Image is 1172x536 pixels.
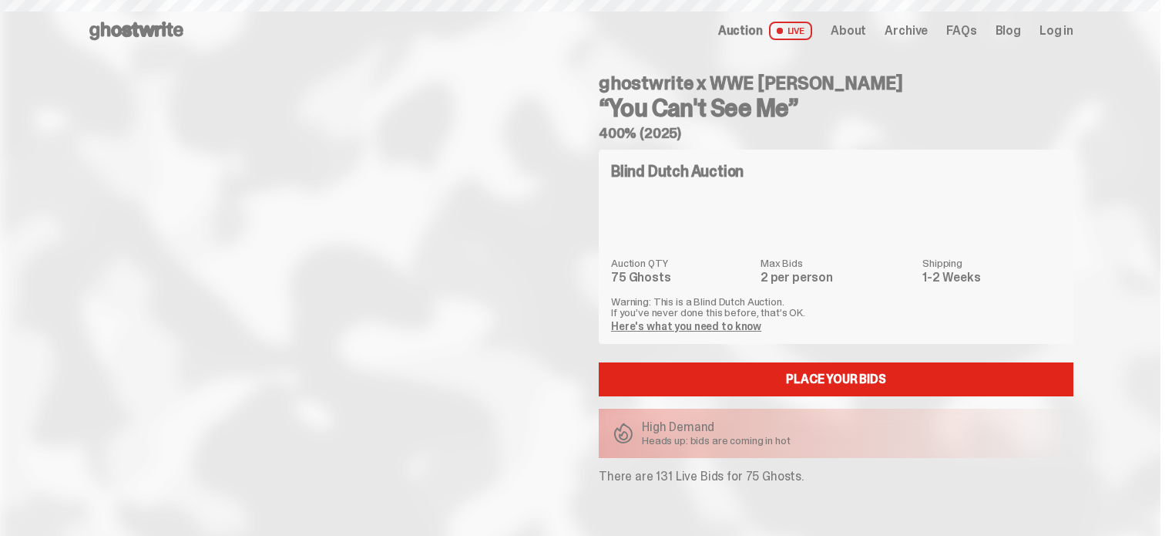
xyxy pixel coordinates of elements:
a: Auction LIVE [718,22,812,40]
a: Archive [885,25,928,37]
a: Here's what you need to know [611,319,761,333]
dt: Shipping [922,258,1061,268]
span: Auction [718,25,763,37]
h4: ghostwrite x WWE [PERSON_NAME] [599,74,1073,93]
h5: 400% (2025) [599,126,1073,140]
dd: 2 per person [761,271,913,284]
span: LIVE [769,22,813,40]
h3: “You Can't See Me” [599,96,1073,120]
a: FAQs [946,25,976,37]
p: There are 131 Live Bids for 75 Ghosts. [599,470,1073,483]
dt: Auction QTY [611,258,751,268]
p: High Demand [642,421,791,433]
a: Blog [996,25,1021,37]
dd: 1-2 Weeks [922,271,1061,284]
a: About [831,25,866,37]
dt: Max Bids [761,258,913,268]
a: Place your Bids [599,362,1073,396]
p: Heads up: bids are coming in hot [642,435,791,446]
p: Warning: This is a Blind Dutch Auction. If you’ve never done this before, that’s OK. [611,296,1061,318]
h4: Blind Dutch Auction [611,163,744,179]
dd: 75 Ghosts [611,271,751,284]
a: Log in [1039,25,1073,37]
